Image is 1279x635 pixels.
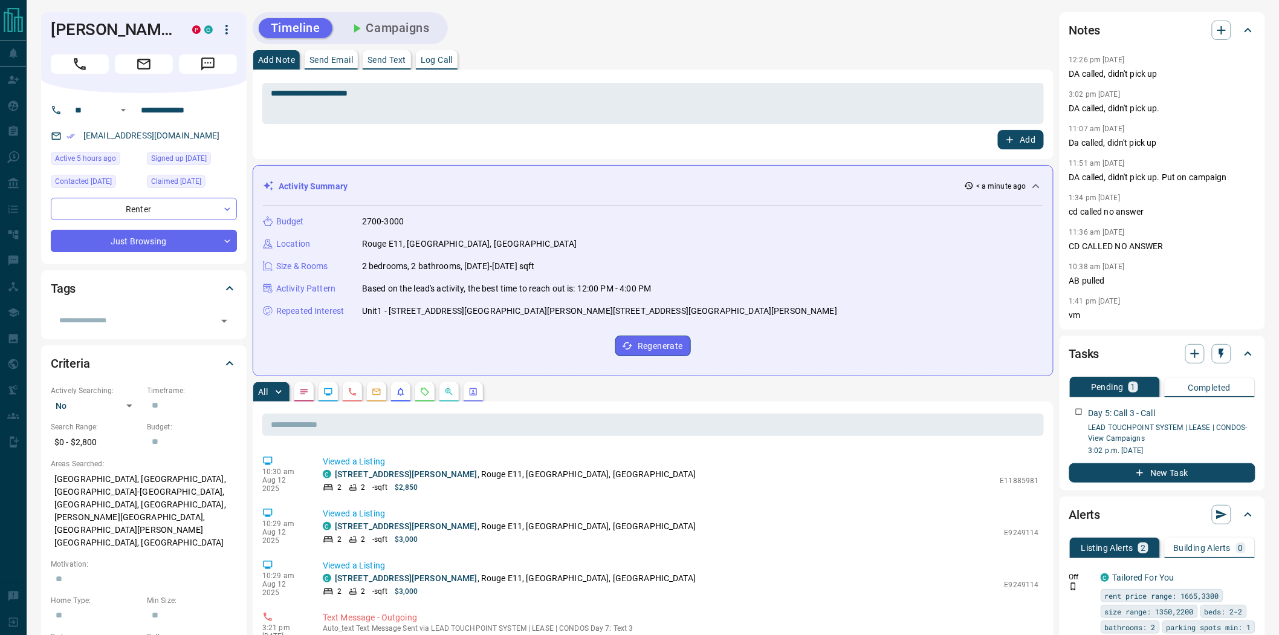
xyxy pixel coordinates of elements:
[179,54,237,74] span: Message
[1105,605,1194,617] span: size range: 1350,2200
[444,387,454,397] svg: Opportunities
[323,624,1039,633] p: Text Message Sent via LEAD TOUCHPOINT SYSTEM | LEASE | CONDOS Day 7: Text 3
[362,215,404,228] p: 2700-3000
[147,422,237,432] p: Budget:
[55,175,112,187] span: Contacted [DATE]
[323,611,1039,624] p: Text Message - Outgoing
[51,396,141,415] div: No
[372,586,387,597] p: - sqft
[262,528,305,545] p: Aug 12 2025
[1089,407,1156,420] p: Day 5: Call 3 - Call
[1174,544,1231,552] p: Building Alerts
[335,468,696,481] p: , Rouge E11, [GEOGRAPHIC_DATA], [GEOGRAPHIC_DATA]
[337,18,442,38] button: Campaigns
[323,455,1039,468] p: Viewed a Listing
[1069,90,1121,99] p: 3:02 pm [DATE]
[1069,68,1255,80] p: DA called, didn't pick up
[51,152,141,169] div: Tue Aug 12 2025
[323,574,331,582] div: condos.ca
[262,467,305,476] p: 10:30 am
[361,534,365,545] p: 2
[258,56,295,64] p: Add Note
[151,175,201,187] span: Claimed [DATE]
[337,586,342,597] p: 2
[998,130,1044,149] button: Add
[55,152,116,164] span: Active 5 hours ago
[362,305,837,317] p: Unit1 - [STREET_ADDRESS][GEOGRAPHIC_DATA][PERSON_NAME][STREET_ADDRESS][GEOGRAPHIC_DATA][PERSON_NAME]
[51,279,76,298] h2: Tags
[335,520,696,533] p: , Rouge E11, [GEOGRAPHIC_DATA], [GEOGRAPHIC_DATA]
[276,305,344,317] p: Repeated Interest
[1081,544,1134,552] p: Listing Alerts
[1069,309,1255,322] p: vm
[51,175,141,192] div: Mon Aug 11 2025
[1069,206,1255,218] p: cd called no answer
[299,387,309,397] svg: Notes
[51,385,141,396] p: Actively Searching:
[323,387,333,397] svg: Lead Browsing Activity
[420,387,430,397] svg: Requests
[1069,240,1255,253] p: CD CALLED NO ANSWER
[1069,571,1093,582] p: Off
[396,387,406,397] svg: Listing Alerts
[279,180,348,193] p: Activity Summary
[51,20,174,39] h1: [PERSON_NAME]
[337,534,342,545] p: 2
[1069,16,1255,45] div: Notes
[335,521,478,531] a: [STREET_ADDRESS][PERSON_NAME]
[151,152,207,164] span: Signed up [DATE]
[468,387,478,397] svg: Agent Actions
[262,519,305,528] p: 10:29 am
[323,559,1039,572] p: Viewed a Listing
[262,476,305,493] p: Aug 12 2025
[1005,527,1039,538] p: E9249114
[421,56,453,64] p: Log Call
[51,458,237,469] p: Areas Searched:
[1069,137,1255,149] p: Da called, didn't pick up
[323,624,354,633] span: auto_text
[1069,262,1125,271] p: 10:38 am [DATE]
[83,131,220,140] a: [EMAIL_ADDRESS][DOMAIN_NAME]
[1069,582,1078,591] svg: Push Notification Only
[51,54,109,74] span: Call
[51,230,237,252] div: Just Browsing
[262,571,305,580] p: 10:29 am
[258,388,268,396] p: All
[348,387,357,397] svg: Calls
[1089,445,1255,456] p: 3:02 p.m. [DATE]
[51,354,90,373] h2: Criteria
[976,181,1026,192] p: < a minute ago
[368,56,406,64] p: Send Text
[1167,621,1251,633] span: parking spots min: 1
[51,349,237,378] div: Criteria
[276,260,328,273] p: Size & Rooms
[51,595,141,606] p: Home Type:
[1069,344,1099,363] h2: Tasks
[395,586,418,597] p: $3,000
[362,238,577,250] p: Rouge E11, [GEOGRAPHIC_DATA], [GEOGRAPHIC_DATA]
[361,482,365,493] p: 2
[1188,383,1231,392] p: Completed
[276,238,310,250] p: Location
[361,586,365,597] p: 2
[263,175,1043,198] div: Activity Summary< a minute ago
[276,282,335,295] p: Activity Pattern
[1069,228,1125,236] p: 11:36 am [DATE]
[337,482,342,493] p: 2
[262,580,305,597] p: Aug 12 2025
[323,470,331,478] div: condos.ca
[1069,505,1101,524] h2: Alerts
[51,274,237,303] div: Tags
[372,387,381,397] svg: Emails
[116,103,131,117] button: Open
[1069,500,1255,529] div: Alerts
[1105,621,1156,633] span: bathrooms: 2
[1089,423,1248,443] a: LEAD TOUCHPOINT SYSTEM | LEASE | CONDOS- View Campaigns
[1069,125,1125,133] p: 11:07 am [DATE]
[1069,171,1255,184] p: DA called, didn't pick up. Put on campaign
[147,595,237,606] p: Min Size:
[204,25,213,34] div: condos.ca
[1091,383,1124,391] p: Pending
[51,422,141,432] p: Search Range:
[1005,579,1039,590] p: E9249114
